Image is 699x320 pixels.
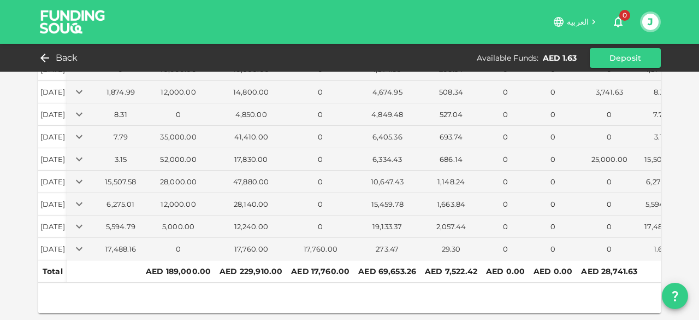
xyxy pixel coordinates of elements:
div: 0 [531,87,574,97]
div: 0 [579,177,639,187]
span: 0 [619,10,630,21]
td: [DATE] [38,193,67,216]
div: 0 [531,132,574,142]
div: Available Funds : [477,53,538,63]
div: 0 [144,244,213,254]
div: 0 [531,154,574,165]
div: 47,880.00 [217,177,285,187]
div: 29.30 [423,244,479,254]
span: Expand [72,86,87,95]
div: 35,000.00 [144,132,213,142]
div: 1,148.24 [423,177,479,187]
button: Deposit [590,48,661,68]
div: 0 [579,109,639,120]
div: 17,760.00 [289,244,352,254]
div: 6,405.36 [356,132,418,142]
div: 0 [484,244,527,254]
div: Total [43,265,63,278]
span: Expand [72,109,87,118]
td: [DATE] [38,238,67,260]
div: 8.31 [102,109,139,120]
div: 10,647.43 [356,177,418,187]
span: Expand [72,199,87,207]
span: Expand [72,64,87,73]
div: 1.63 [644,244,676,254]
div: 693.74 [423,132,479,142]
button: Expand [72,196,87,212]
div: 7.79 [644,109,676,120]
div: 508.34 [423,87,479,97]
div: 5,594.79 [644,199,676,210]
button: Expand [72,107,87,122]
div: 0 [289,132,352,142]
div: 28,000.00 [144,177,213,187]
div: 25,000.00 [579,154,639,165]
div: 3.15 [644,132,676,142]
div: 0 [579,132,639,142]
div: AED 189,000.00 [146,265,211,278]
div: 8.31 [644,87,676,97]
button: Expand [72,219,87,234]
div: 0 [289,222,352,232]
div: 0 [579,199,639,210]
div: 17,760.00 [217,244,285,254]
div: 0 [289,177,352,187]
div: 0 [484,222,527,232]
div: 0 [484,132,527,142]
div: 273.47 [356,244,418,254]
div: 12,000.00 [144,199,213,210]
div: 4,674.95 [356,87,418,97]
span: Expand [72,176,87,185]
div: 6,275.01 [102,199,139,210]
div: AED 28,741.63 [581,265,637,278]
div: AED 1.63 [543,53,577,63]
div: 686.14 [423,154,479,165]
div: 15,459.78 [356,199,418,210]
div: 52,000.00 [144,154,213,165]
span: Expand [72,154,87,162]
button: Expand [72,241,87,257]
div: 5,000.00 [144,222,213,232]
div: 0 [531,199,574,210]
div: 0 [484,177,527,187]
div: 4,849.48 [356,109,418,120]
span: Expand [72,243,87,252]
div: 14,800.00 [217,87,285,97]
span: Back [56,50,78,66]
div: 15,507.58 [102,177,139,187]
div: 0 [531,109,574,120]
div: 5,594.79 [102,222,139,232]
div: 0 [531,222,574,232]
div: 12,240.00 [217,222,285,232]
div: 28,140.00 [217,199,285,210]
button: question [662,283,688,309]
button: Expand [72,174,87,189]
td: [DATE] [38,126,67,148]
div: 0 [289,109,352,120]
div: 3,741.63 [579,87,639,97]
div: 7.79 [102,132,139,142]
div: 41,410.00 [217,132,285,142]
div: 0 [484,109,527,120]
div: 1,874.99 [102,87,139,97]
div: AED 0.00 [486,265,525,278]
button: 0 [607,11,629,33]
div: AED 69,653.26 [358,265,416,278]
div: AED 0.00 [534,265,572,278]
div: 0 [579,222,639,232]
div: 15,507.58 [644,154,676,165]
div: 17,488.16 [644,222,676,232]
div: 19,133.37 [356,222,418,232]
div: 2,057.44 [423,222,479,232]
div: 17,830.00 [217,154,285,165]
span: Expand [72,131,87,140]
td: [DATE] [38,81,67,103]
span: Expand [72,221,87,230]
div: AED 17,760.00 [291,265,349,278]
div: 17,488.16 [102,244,139,254]
td: [DATE] [38,148,67,171]
div: AED 7,522.42 [425,265,477,278]
div: 12,000.00 [144,87,213,97]
button: Expand [72,152,87,167]
div: 6,334.43 [356,154,418,165]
